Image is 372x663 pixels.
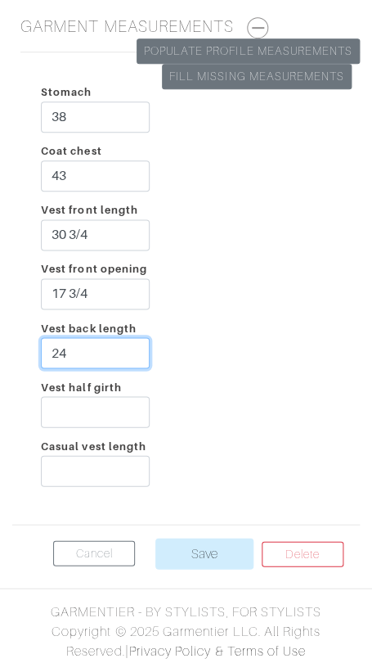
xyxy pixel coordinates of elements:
label: Vest back length [41,320,137,336]
a: Delete [262,541,343,566]
label: Vest front length [41,202,138,218]
label: Casual vest length [41,438,146,453]
a: Fill Missing Measurements [162,64,352,89]
h5: Garment Measurements [20,16,360,38]
label: Coat chest [41,143,102,159]
a: Privacy Policy & Terms of Use [129,643,306,658]
label: Vest half girth [41,379,122,395]
a: Cancel [53,540,135,566]
span: Copyright © 2025 Garmentier LLC. All Rights Reserved. [52,624,320,658]
a: Populate Profile Measurements [137,38,360,64]
label: Vest front opening [41,261,147,277]
input: Save [155,538,253,569]
label: Stomach [41,84,92,100]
